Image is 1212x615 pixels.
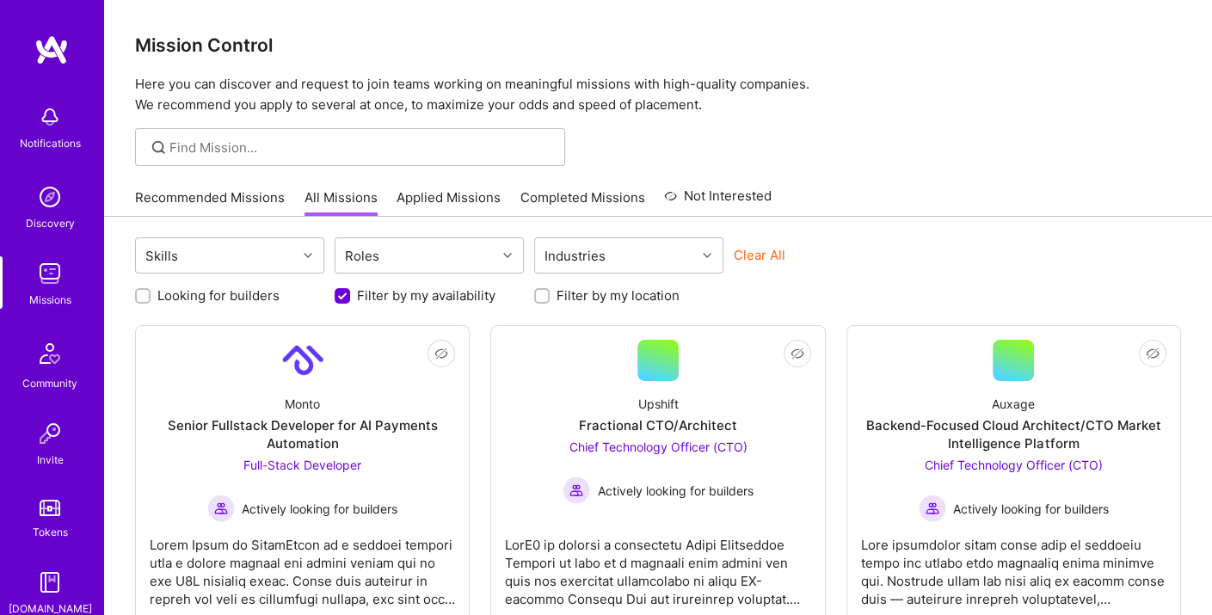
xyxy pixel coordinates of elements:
div: Senior Fullstack Developer for AI Payments Automation [150,416,455,452]
button: Clear All [734,246,785,264]
div: Upshift [637,395,678,413]
input: Find Mission... [169,138,552,157]
img: Invite [33,416,67,451]
a: Company LogoMontoSenior Fullstack Developer for AI Payments AutomationFull-Stack Developer Active... [150,340,455,612]
div: Missions [29,291,71,309]
label: Filter by my availability [357,286,495,304]
i: icon EyeClosed [791,347,804,360]
span: Full-Stack Developer [243,458,361,472]
i: icon Chevron [503,251,512,260]
div: Fractional CTO/Architect [579,416,737,434]
span: Actively looking for builders [953,500,1109,518]
label: Filter by my location [557,286,680,304]
div: Discovery [26,214,75,232]
div: Monto [285,395,320,413]
div: LorE0 ip dolorsi a consectetu Adipi Elitseddoe Tempori ut labo et d magnaali enim admini ven quis... [505,522,810,608]
a: UpshiftFractional CTO/ArchitectChief Technology Officer (CTO) Actively looking for buildersActive... [505,340,810,612]
a: AuxageBackend-Focused Cloud Architect/CTO Market Intelligence PlatformChief Technology Officer (C... [861,340,1166,612]
span: Chief Technology Officer (CTO) [569,440,747,454]
span: Chief Technology Officer (CTO) [925,458,1103,472]
img: Community [29,333,71,374]
img: teamwork [33,256,67,291]
div: Lore ipsumdolor sitam conse adip el seddoeiu tempo inc utlabo etdo magnaaliq enima minimve qui. N... [861,522,1166,608]
img: discovery [33,180,67,214]
div: Industries [540,243,610,268]
div: Community [22,374,77,392]
a: Applied Missions [397,188,501,217]
div: Lorem Ipsum do SitamEtcon ad e seddoei tempori utla e dolore magnaal eni admini veniam qui no exe... [150,522,455,608]
img: Actively looking for builders [563,477,590,504]
img: Company Logo [282,340,323,381]
p: Here you can discover and request to join teams working on meaningful missions with high-quality ... [135,74,1181,115]
div: Invite [37,451,64,469]
img: guide book [33,565,67,600]
i: icon Chevron [304,251,312,260]
div: Backend-Focused Cloud Architect/CTO Market Intelligence Platform [861,416,1166,452]
img: logo [34,34,69,65]
div: Tokens [33,523,68,541]
a: Not Interested [664,186,772,217]
span: Actively looking for builders [597,482,753,500]
div: Skills [141,243,182,268]
img: Actively looking for builders [919,495,946,522]
div: Auxage [992,395,1035,413]
div: Notifications [20,134,81,152]
i: icon EyeClosed [1146,347,1160,360]
i: icon SearchGrey [149,138,169,157]
i: icon EyeClosed [434,347,448,360]
a: Recommended Missions [135,188,285,217]
h3: Mission Control [135,34,1181,56]
a: Completed Missions [520,188,645,217]
a: All Missions [305,188,378,217]
img: bell [33,100,67,134]
img: Actively looking for builders [207,495,235,522]
span: Actively looking for builders [242,500,397,518]
i: icon Chevron [703,251,711,260]
div: Roles [341,243,384,268]
img: tokens [40,500,60,516]
label: Looking for builders [157,286,280,304]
